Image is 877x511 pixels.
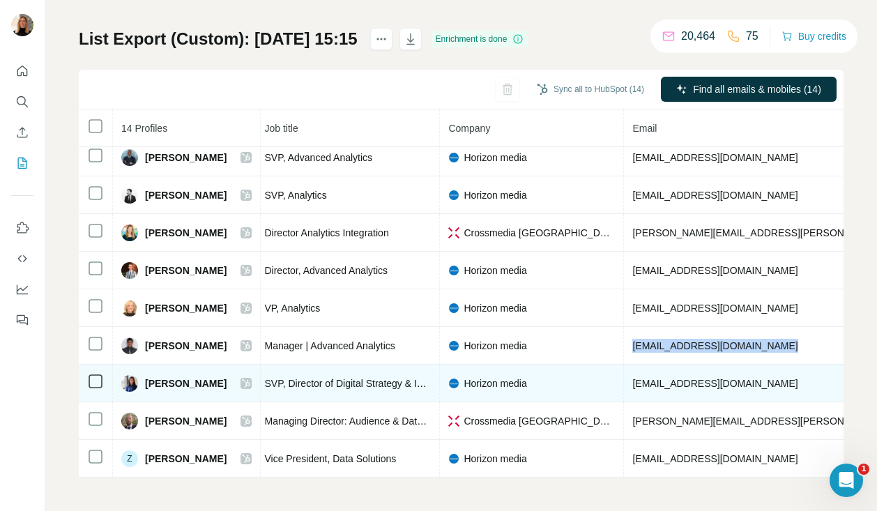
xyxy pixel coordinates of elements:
[145,264,227,277] span: [PERSON_NAME]
[264,340,395,351] span: Manager | Advanced Analytics
[661,77,837,102] button: Find all emails & mobiles (14)
[448,415,459,427] img: company-logo
[145,151,227,165] span: [PERSON_NAME]
[632,152,798,163] span: [EMAIL_ADDRESS][DOMAIN_NAME]
[264,227,388,238] span: Director Analytics Integration
[448,265,459,276] img: company-logo
[527,79,654,100] button: Sync all to HubSpot (14)
[79,28,358,50] h1: List Export (Custom): [DATE] 15:15
[448,378,459,389] img: company-logo
[264,265,388,276] span: Director, Advanced Analytics
[693,82,821,96] span: Find all emails & mobiles (14)
[121,224,138,241] img: Avatar
[632,340,798,351] span: [EMAIL_ADDRESS][DOMAIN_NAME]
[464,339,526,353] span: Horizon media
[11,89,33,114] button: Search
[464,414,615,428] span: Crossmedia [GEOGRAPHIC_DATA]
[632,123,657,134] span: Email
[264,453,396,464] span: Vice President, Data Solutions
[11,14,33,36] img: Avatar
[464,301,526,315] span: Horizon media
[858,464,869,475] span: 1
[464,264,526,277] span: Horizon media
[121,450,138,467] div: Z
[145,188,227,202] span: [PERSON_NAME]
[781,26,846,46] button: Buy credits
[145,226,227,240] span: [PERSON_NAME]
[145,414,227,428] span: [PERSON_NAME]
[145,376,227,390] span: [PERSON_NAME]
[11,120,33,145] button: Enrich CSV
[11,151,33,176] button: My lists
[121,300,138,316] img: Avatar
[11,246,33,271] button: Use Surfe API
[264,378,459,389] span: SVP, Director of Digital Strategy & Innovation
[746,28,758,45] p: 75
[264,123,298,134] span: Job title
[632,265,798,276] span: [EMAIL_ADDRESS][DOMAIN_NAME]
[464,376,526,390] span: Horizon media
[370,28,392,50] button: actions
[632,303,798,314] span: [EMAIL_ADDRESS][DOMAIN_NAME]
[632,378,798,389] span: [EMAIL_ADDRESS][DOMAIN_NAME]
[11,277,33,302] button: Dashboard
[464,188,526,202] span: Horizon media
[448,227,459,238] img: company-logo
[264,415,462,427] span: Managing Director: Audience & Data Strategy
[448,340,459,351] img: company-logo
[121,123,167,134] span: 14 Profiles
[121,337,138,354] img: Avatar
[448,152,459,163] img: company-logo
[448,453,459,464] img: company-logo
[264,152,372,163] span: SVP, Advanced Analytics
[11,307,33,333] button: Feedback
[681,28,715,45] p: 20,464
[464,226,615,240] span: Crossmedia [GEOGRAPHIC_DATA]
[11,59,33,84] button: Quick start
[121,262,138,279] img: Avatar
[145,339,227,353] span: [PERSON_NAME]
[121,375,138,392] img: Avatar
[264,303,320,314] span: VP, Analytics
[464,151,526,165] span: Horizon media
[145,452,227,466] span: [PERSON_NAME]
[121,149,138,166] img: Avatar
[145,301,227,315] span: [PERSON_NAME]
[448,123,490,134] span: Company
[448,303,459,314] img: company-logo
[264,190,326,201] span: SVP, Analytics
[830,464,863,497] iframe: Intercom live chat
[448,190,459,201] img: company-logo
[121,187,138,204] img: Avatar
[432,31,528,47] div: Enrichment is done
[632,190,798,201] span: [EMAIL_ADDRESS][DOMAIN_NAME]
[632,453,798,464] span: [EMAIL_ADDRESS][DOMAIN_NAME]
[11,215,33,241] button: Use Surfe on LinkedIn
[121,413,138,429] img: Avatar
[464,452,526,466] span: Horizon media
